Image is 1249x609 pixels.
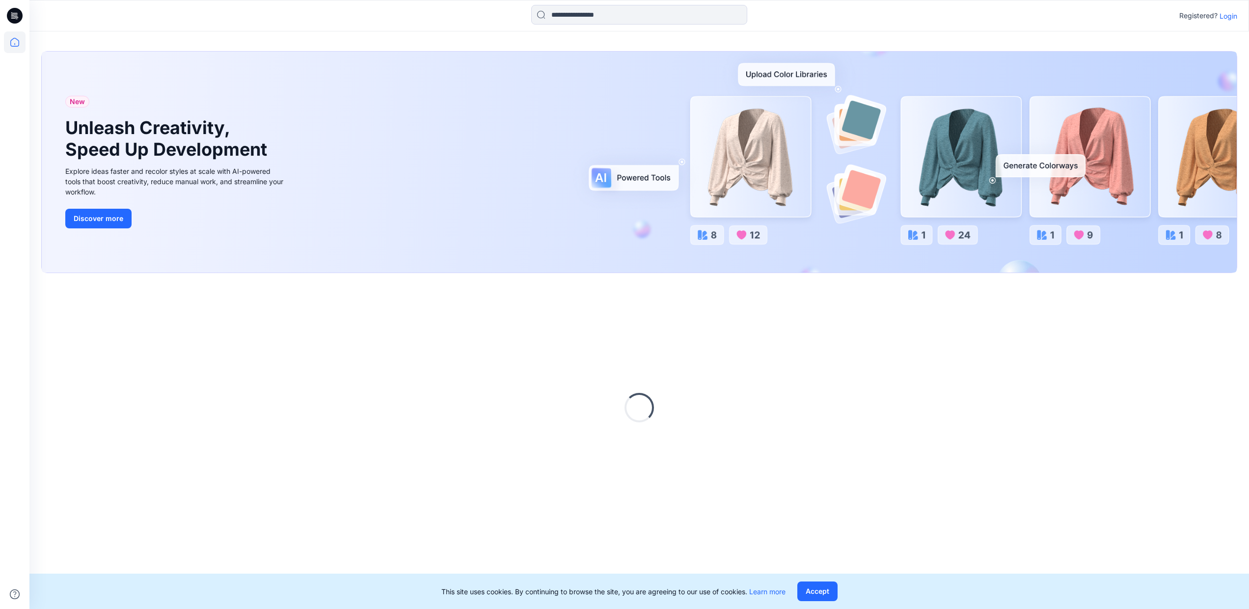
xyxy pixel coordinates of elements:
[70,96,85,108] span: New
[65,209,132,228] button: Discover more
[65,166,286,197] div: Explore ideas faster and recolor styles at scale with AI-powered tools that boost creativity, red...
[1179,10,1218,22] p: Registered?
[1220,11,1237,21] p: Login
[797,581,838,601] button: Accept
[441,586,786,597] p: This site uses cookies. By continuing to browse the site, you are agreeing to our use of cookies.
[65,209,286,228] a: Discover more
[65,117,272,160] h1: Unleash Creativity, Speed Up Development
[749,587,786,596] a: Learn more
